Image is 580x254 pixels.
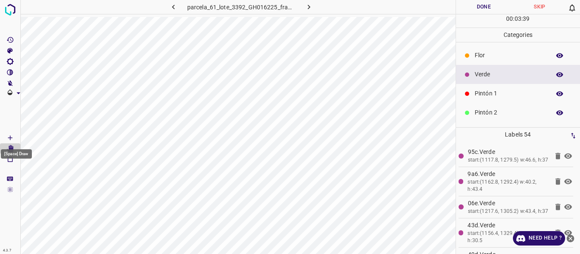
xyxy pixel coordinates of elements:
p: Pintón 2 [475,108,546,117]
p: 06e.Verde [468,199,549,208]
p: Labels 54 [459,128,578,142]
div: start:(1217.6, 1305.2) w:43.4, h:37 [468,208,549,215]
div: : : [506,14,529,28]
p: 00 [506,14,513,23]
div: start:(1156.4, 1329.4) w:27.3, h:30.5 [467,230,549,245]
div: start:(1117.8, 1279.5) w:46.6, h:37 [468,156,549,164]
div: start:(1162.8, 1292.4) w:40.2, h:43.4 [467,179,549,193]
div: [Space] Draw [1,149,32,159]
div: 4.3.7 [1,247,14,254]
p: Flor [475,51,546,60]
a: Need Help ? [513,231,565,246]
p: Verde [475,70,546,79]
p: 95c.Verde [468,148,549,156]
button: close-help [565,231,576,246]
p: 9a6.Verde [467,170,549,179]
p: 03 [515,14,521,23]
img: logo [3,2,18,17]
p: Pintón 1 [475,89,546,98]
p: 43d.Verde [467,221,549,230]
p: 39 [523,14,529,23]
h6: parcela_61_lote_3392_GH016225_frame_00111_107373.jpg [187,2,296,14]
